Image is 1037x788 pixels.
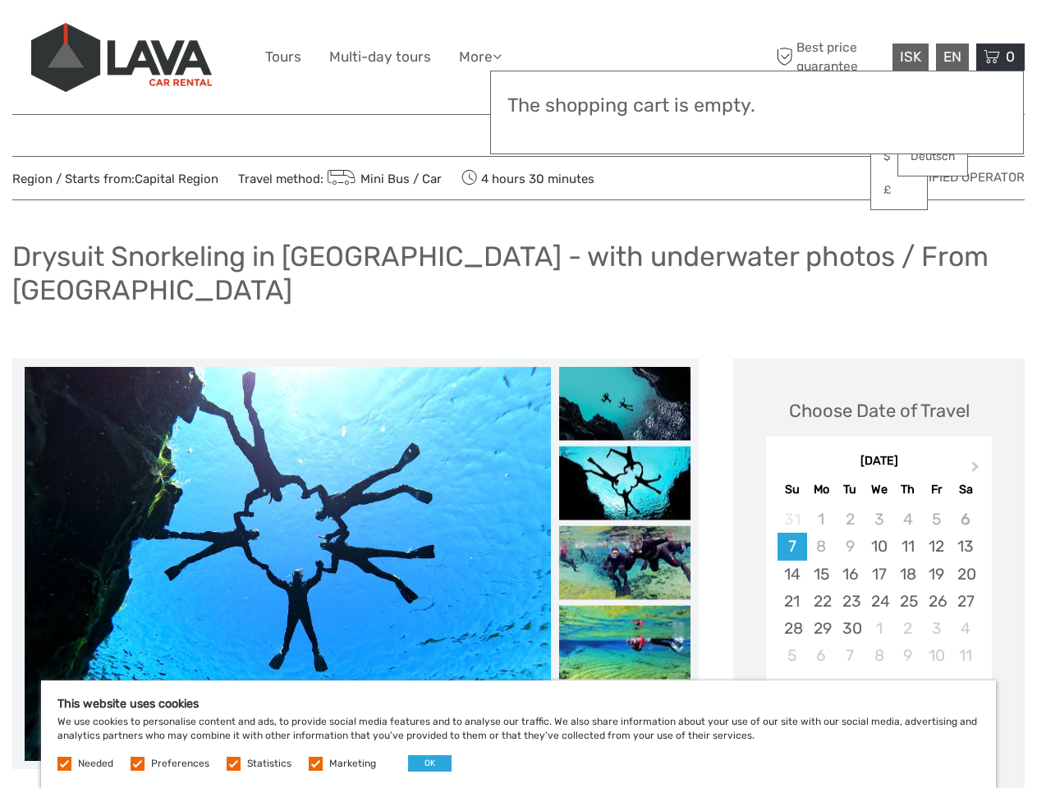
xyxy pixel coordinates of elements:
div: Not available Tuesday, September 2nd, 2025 [836,506,865,533]
h1: Drysuit Snorkeling in [GEOGRAPHIC_DATA] - with underwater photos / From [GEOGRAPHIC_DATA] [12,240,1025,306]
div: Choose Tuesday, September 30th, 2025 [836,615,865,642]
img: ad25d37a6ec14109941e96ef23382b44_slider_thumbnail.jpeg [559,447,691,520]
div: Not available Monday, September 8th, 2025 [807,533,836,560]
div: Tu [836,479,865,501]
span: ISK [900,48,921,65]
div: EN [936,44,969,71]
div: Not available Monday, September 1st, 2025 [807,506,836,533]
img: 523-13fdf7b0-e410-4b32-8dc9-7907fc8d33f7_logo_big.jpg [31,23,212,92]
div: Not available Sunday, August 31st, 2025 [778,506,806,533]
h5: This website uses cookies [57,697,980,711]
div: Choose Thursday, September 25th, 2025 [893,588,922,615]
div: Choose Saturday, October 11th, 2025 [951,642,980,669]
span: Region / Starts from: [12,171,218,188]
div: Choose Sunday, September 28th, 2025 [778,615,806,642]
p: We're away right now. Please check back later! [23,29,186,42]
a: £ [871,176,927,205]
label: Needed [78,757,113,771]
div: Not available Saturday, September 6th, 2025 [951,506,980,533]
div: Choose Friday, September 19th, 2025 [922,561,951,588]
div: Choose Sunday, September 21st, 2025 [778,588,806,615]
div: Choose Saturday, October 4th, 2025 [951,615,980,642]
label: Preferences [151,757,209,771]
div: Choose Sunday, September 7th, 2025 [778,533,806,560]
div: Choose Friday, September 12th, 2025 [922,533,951,560]
button: Next Month [964,457,990,483]
a: More [459,45,502,69]
label: Statistics [247,757,291,771]
div: Choose Date of Travel [789,398,970,424]
div: Choose Monday, September 22nd, 2025 [807,588,836,615]
div: Choose Tuesday, September 16th, 2025 [836,561,865,588]
div: Choose Thursday, October 9th, 2025 [893,642,922,669]
div: Choose Tuesday, September 23rd, 2025 [836,588,865,615]
button: Open LiveChat chat widget [189,25,209,45]
div: Fr [922,479,951,501]
a: Tours [265,45,301,69]
h3: The shopping cart is empty. [507,94,1007,117]
div: We [865,479,893,501]
div: Choose Friday, September 26th, 2025 [922,588,951,615]
div: Not available Tuesday, September 9th, 2025 [836,533,865,560]
div: Not available Friday, September 5th, 2025 [922,506,951,533]
div: Choose Saturday, September 20th, 2025 [951,561,980,588]
div: Choose Wednesday, September 17th, 2025 [865,561,893,588]
img: 72b219a8cb2046bd9294d48e52bd15de_main_slider.jpeg [25,367,550,761]
div: Mo [807,479,836,501]
span: 4 hours 30 minutes [461,167,594,190]
div: Choose Monday, September 15th, 2025 [807,561,836,588]
div: We use cookies to personalise content and ads, to provide social media features and to analyse ou... [41,680,996,788]
div: Choose Saturday, September 13th, 2025 [951,533,980,560]
div: Choose Wednesday, September 24th, 2025 [865,588,893,615]
div: Not available Thursday, September 4th, 2025 [893,506,922,533]
span: Best price guarantee [772,39,888,75]
div: Choose Sunday, September 14th, 2025 [778,561,806,588]
div: Choose Wednesday, October 8th, 2025 [865,642,893,669]
div: month 2025-09 [771,506,986,669]
div: Not available Wednesday, September 3rd, 2025 [865,506,893,533]
button: OK [408,755,452,772]
div: [DATE] [766,453,992,470]
a: Capital Region [135,172,218,186]
div: Choose Saturday, September 27th, 2025 [951,588,980,615]
div: Sa [951,479,980,501]
div: Choose Friday, October 3rd, 2025 [922,615,951,642]
div: Choose Wednesday, October 1st, 2025 [865,615,893,642]
div: Choose Monday, October 6th, 2025 [807,642,836,669]
div: Choose Wednesday, September 10th, 2025 [865,533,893,560]
a: $ [871,142,927,172]
div: Choose Sunday, October 5th, 2025 [778,642,806,669]
a: Multi-day tours [329,45,431,69]
img: c2d602f1807a4c19a13f9affec49e816_slider_thumbnail.jpeg [559,367,691,441]
img: 2f95994836b3444fb1eb0280c07652ee_slider_thumbnail.jpg [559,606,691,680]
div: Su [778,479,806,501]
div: Th [893,479,922,501]
img: b39726f1d4da498f94a7bb7952fb75c0_slider_thumbnail.jpeg [559,526,691,600]
div: Choose Monday, September 29th, 2025 [807,615,836,642]
a: Mini Bus / Car [323,172,442,186]
span: Travel method: [238,167,442,190]
a: Deutsch [898,142,967,172]
div: Choose Thursday, September 11th, 2025 [893,533,922,560]
div: Choose Thursday, September 18th, 2025 [893,561,922,588]
div: Choose Thursday, October 2nd, 2025 [893,615,922,642]
div: Choose Tuesday, October 7th, 2025 [836,642,865,669]
span: 0 [1003,48,1017,65]
div: Choose Friday, October 10th, 2025 [922,642,951,669]
label: Marketing [329,757,376,771]
span: Verified Operator [905,169,1025,186]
